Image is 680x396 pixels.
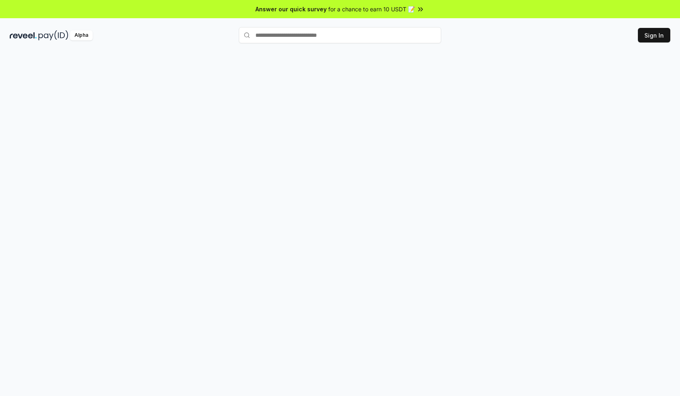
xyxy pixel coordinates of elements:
[38,30,68,40] img: pay_id
[10,30,37,40] img: reveel_dark
[255,5,327,13] span: Answer our quick survey
[70,30,93,40] div: Alpha
[638,28,670,42] button: Sign In
[328,5,415,13] span: for a chance to earn 10 USDT 📝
